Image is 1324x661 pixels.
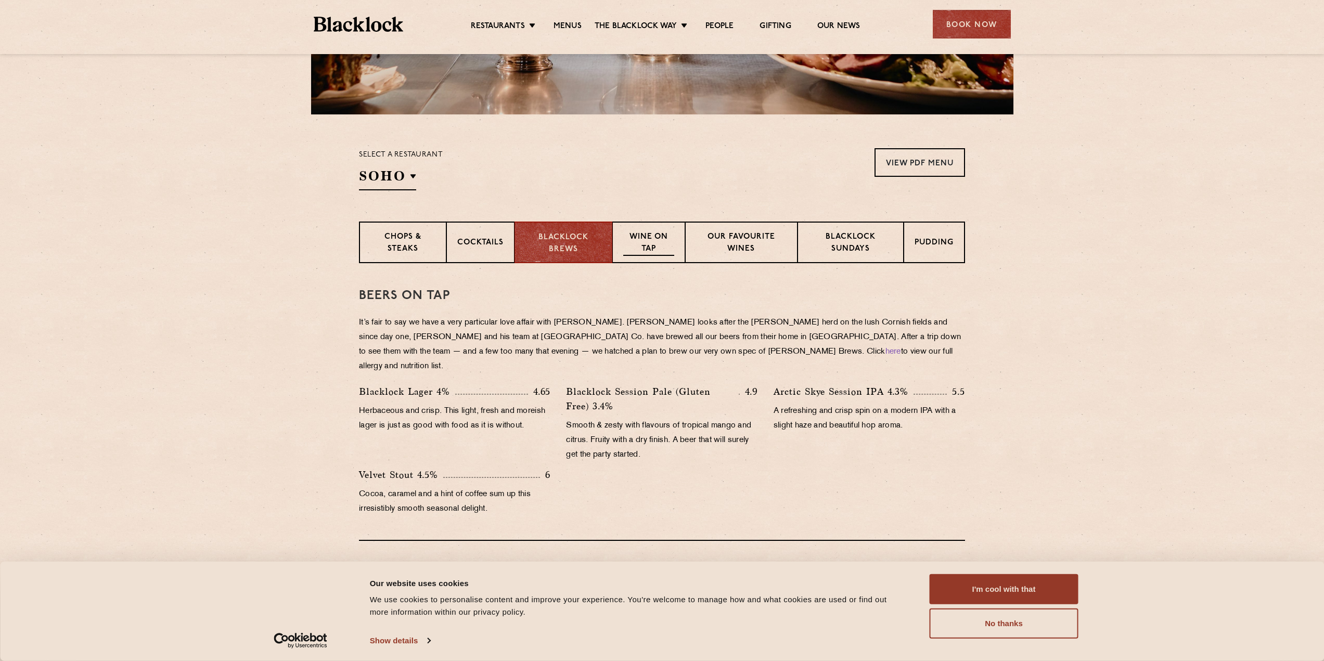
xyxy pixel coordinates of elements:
[359,289,965,303] h3: Beers on tap
[370,577,906,589] div: Our website uses cookies
[370,231,435,256] p: Chops & Steaks
[255,633,346,649] a: Usercentrics Cookiebot - opens in a new window
[370,633,430,649] a: Show details
[359,148,443,162] p: Select a restaurant
[740,385,758,398] p: 4.9
[314,17,404,32] img: BL_Textured_Logo-footer-cropped.svg
[696,231,786,256] p: Our favourite wines
[947,385,965,398] p: 5.5
[359,167,416,190] h2: SOHO
[875,148,965,177] a: View PDF Menu
[359,487,550,516] p: Cocoa, caramel and a hint of coffee sum up this irresistibly smooth seasonal delight.
[566,419,757,462] p: Smooth & zesty with flavours of tropical mango and citrus. Fruity with a dry finish. A beer that ...
[370,593,906,618] div: We use cookies to personalise content and improve your experience. You're welcome to manage how a...
[359,468,443,482] p: Velvet Stout 4.5%
[457,237,504,250] p: Cocktails
[808,231,893,256] p: Blacklock Sundays
[540,468,550,482] p: 6
[933,10,1011,38] div: Book Now
[359,316,965,374] p: It’s fair to say we have a very particular love affair with [PERSON_NAME]. [PERSON_NAME] looks af...
[930,574,1078,604] button: I'm cool with that
[705,21,734,33] a: People
[774,384,914,399] p: Arctic Skye Session IPA 4.3%
[915,237,954,250] p: Pudding
[528,385,550,398] p: 4.65
[554,21,582,33] a: Menus
[359,384,455,399] p: Blacklock Lager 4%
[595,21,677,33] a: The Blacklock Way
[774,404,965,433] p: A refreshing and crisp spin on a modern IPA with a slight haze and beautiful hop aroma.
[930,608,1078,639] button: No thanks
[359,404,550,433] p: Herbaceous and crisp. This light, fresh and moreish lager is just as good with food as it is with...
[885,348,901,356] a: here
[471,21,525,33] a: Restaurants
[623,231,674,256] p: Wine on Tap
[760,21,791,33] a: Gifting
[566,384,739,413] p: Blacklock Session Pale (Gluten Free) 3.4%
[525,232,601,255] p: Blacklock Brews
[817,21,860,33] a: Our News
